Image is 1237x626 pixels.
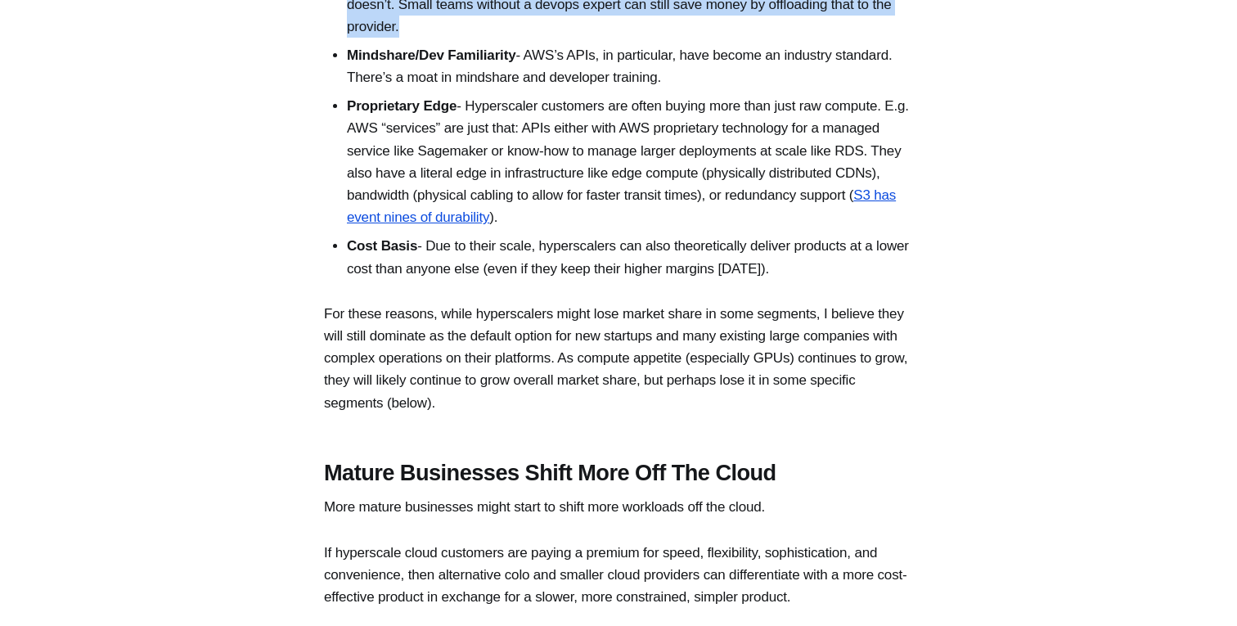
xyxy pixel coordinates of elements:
[347,44,913,88] li: - AWS’s APIs, in particular, have become an industry standard. There’s a moat in mindshare and de...
[347,95,913,228] li: - Hyperscaler customers are often buying more than just raw compute. E.g. AWS “services” are just...
[347,47,515,63] strong: Mindshare/Dev Familiarity
[324,496,913,518] p: More mature businesses might start to shift more workloads off the cloud.
[324,460,913,487] h2: Mature Businesses Shift More Off The Cloud
[347,238,417,254] strong: Cost Basis
[324,303,913,414] p: For these reasons, while hyperscalers might lose market share in some segments, I believe they wi...
[324,542,913,609] p: If hyperscale cloud customers are paying a premium for speed, flexibility, sophistication, and co...
[347,98,457,114] strong: Proprietary Edge
[347,235,913,279] li: - Due to their scale, hyperscalers can also theoretically deliver products at a lower cost than a...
